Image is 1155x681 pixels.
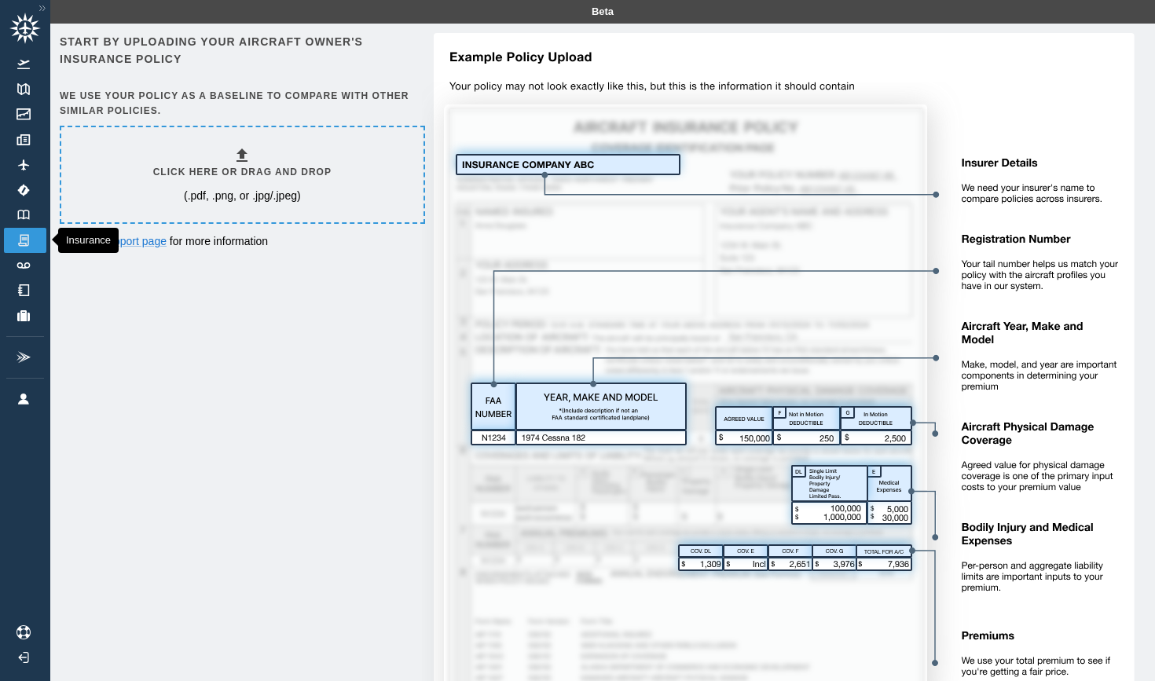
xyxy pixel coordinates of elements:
p: Visit our for more information [60,233,422,249]
p: (.pdf, .png, or .jpg/.jpeg) [184,188,301,203]
a: support page [102,235,167,247]
h6: We use your policy as a baseline to compare with other similar policies. [60,89,422,119]
h6: Click here or drag and drop [153,165,332,180]
h6: Start by uploading your aircraft owner's insurance policy [60,33,422,68]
